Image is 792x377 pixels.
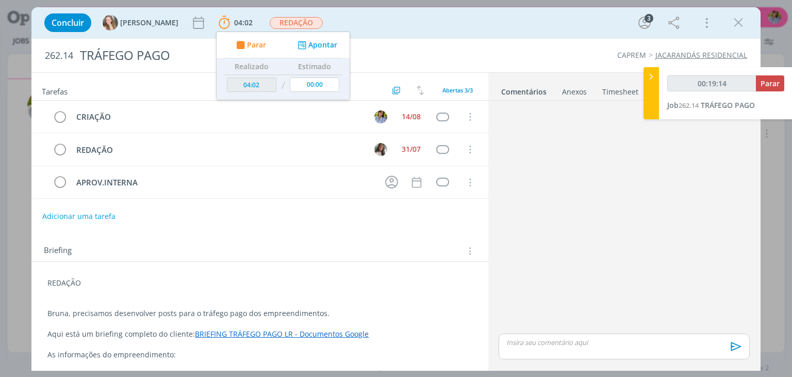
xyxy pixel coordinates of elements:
span: Parar [247,41,266,49]
span: Parar [761,78,780,88]
div: 31/07 [402,146,421,153]
div: TRÁFEGO PAGO [75,43,450,68]
div: CRIAÇÃO [72,111,365,123]
span: Concluir [52,19,84,27]
span: 262.14 [679,101,699,110]
button: G[PERSON_NAME] [103,15,178,30]
a: CAPREM [617,50,646,60]
div: 14/08 [402,113,421,120]
button: A [373,109,389,124]
div: 3 [645,14,653,23]
p: Bruna, precisamos desenvolver posts para o tráfego pago dos empreendimentos. [47,308,472,319]
th: Realizado [224,58,279,75]
p: Aqui está um briefing completo do cliente: [47,329,472,339]
div: REDAÇÃO [72,144,365,156]
a: Comentários [501,82,547,97]
span: REDAÇÃO [270,17,323,29]
span: Tarefas [42,84,68,97]
span: 262.14 [45,50,73,61]
button: Parar [756,75,784,91]
span: Abertas 3/3 [442,86,473,94]
img: C [374,143,387,156]
p: As informações do empreendimento: [47,350,472,360]
button: REDAÇÃO [269,17,323,29]
img: arrow-down-up.svg [417,86,424,95]
span: 04:02 [234,18,253,27]
button: Concluir [44,13,91,32]
a: Timesheet [602,82,639,97]
p: REDAÇÃO [47,278,472,288]
div: dialog [31,7,760,371]
button: Adicionar uma tarefa [42,207,116,226]
img: A [374,111,387,123]
td: / [279,75,288,96]
button: 04:02 [216,14,255,31]
div: Anexos [562,87,587,97]
button: 3 [636,14,653,31]
button: C [373,142,389,157]
div: APROV.INTERNA [72,176,375,189]
img: G [103,15,118,30]
th: Estimado [288,58,342,75]
span: Briefing [44,244,72,258]
a: JACARANDÁS RESIDENCIAL [655,50,747,60]
span: TRÁFEGO PAGO [701,100,755,110]
button: Parar [234,40,267,51]
span: [PERSON_NAME] [120,19,178,26]
button: Apontar [295,40,338,51]
a: BRIEFING TRÁFEGO PAGO LR - Documentos Google [195,329,369,339]
ul: 04:02 [216,32,350,100]
a: Job262.14TRÁFEGO PAGO [667,100,755,110]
